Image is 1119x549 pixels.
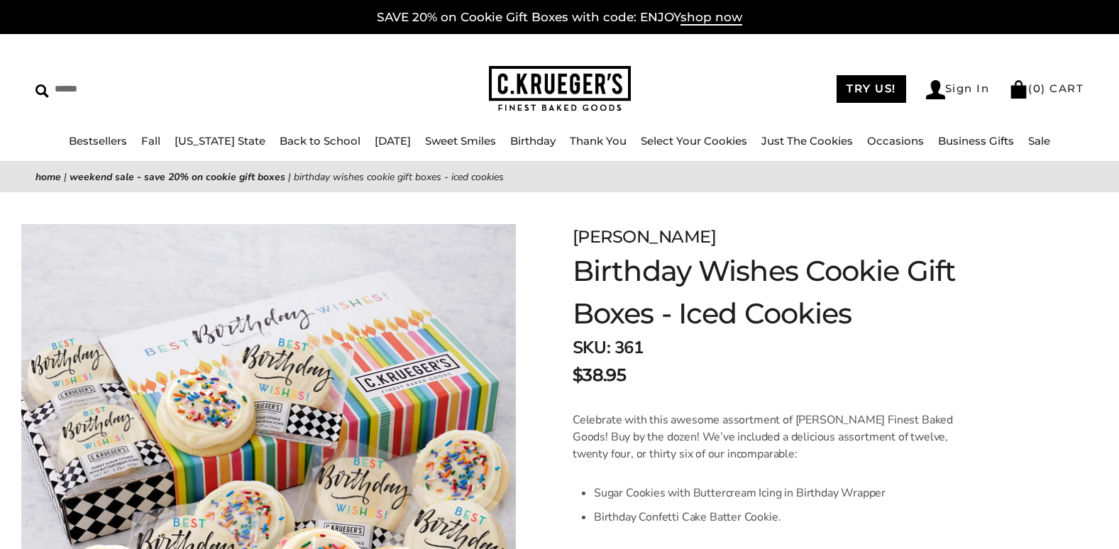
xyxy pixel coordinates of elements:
[64,170,67,184] span: |
[926,80,945,99] img: Account
[938,134,1014,148] a: Business Gifts
[377,10,742,26] a: SAVE 20% on Cookie Gift Boxes with code: ENJOYshop now
[573,362,626,388] span: $38.95
[70,170,285,184] a: Weekend Sale - SAVE 20% on Cookie Gift Boxes
[573,411,961,462] p: Celebrate with this awesome assortment of [PERSON_NAME] Finest Baked Goods! Buy by the dozen! We’...
[280,134,360,148] a: Back to School
[1028,134,1050,148] a: Sale
[594,481,961,505] li: Sugar Cookies with Buttercream Icing in Birthday Wrapper
[35,169,1084,185] nav: breadcrumbs
[510,134,556,148] a: Birthday
[1033,82,1042,95] span: 0
[837,75,906,103] a: TRY US!
[573,224,1025,250] div: [PERSON_NAME]
[573,336,610,359] strong: SKU:
[294,170,504,184] span: Birthday Wishes Cookie Gift Boxes - Iced Cookies
[594,505,961,529] li: Birthday Confetti Cake Batter Cookie.
[175,134,265,148] a: [US_STATE] State
[680,10,742,26] span: shop now
[141,134,160,148] a: Fall
[1009,82,1084,95] a: (0) CART
[35,84,49,98] img: Search
[926,80,990,99] a: Sign In
[489,66,631,112] img: C.KRUEGER'S
[375,134,411,148] a: [DATE]
[35,170,61,184] a: Home
[69,134,127,148] a: Bestsellers
[35,78,204,100] input: Search
[641,134,747,148] a: Select Your Cookies
[761,134,853,148] a: Just The Cookies
[570,134,627,148] a: Thank You
[1009,80,1028,99] img: Bag
[867,134,924,148] a: Occasions
[288,170,291,184] span: |
[614,336,644,359] span: 361
[573,250,1025,335] h1: Birthday Wishes Cookie Gift Boxes - Iced Cookies
[425,134,496,148] a: Sweet Smiles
